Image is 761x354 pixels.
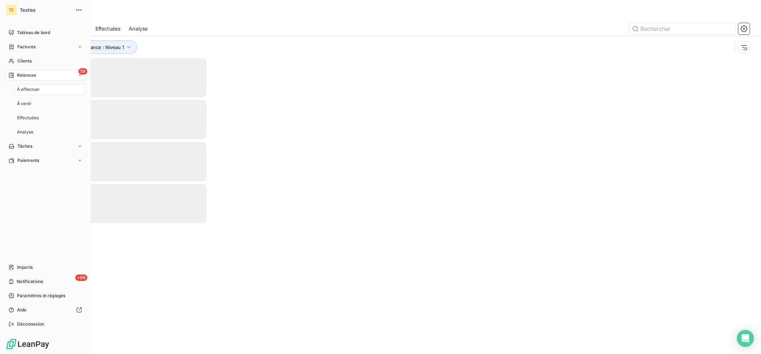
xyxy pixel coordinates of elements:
[17,29,50,36] span: Tableau de bord
[737,330,754,347] div: Open Intercom Messenger
[17,44,35,50] span: Factures
[78,68,87,75] span: 59
[51,40,137,54] button: Niveau de relance : Niveau 1
[20,7,71,13] span: Textiss
[17,293,65,299] span: Paramètres et réglages
[129,25,148,32] span: Analyse
[17,72,36,78] span: Relances
[6,304,85,316] a: Aide
[61,44,124,50] span: Niveau de relance : Niveau 1
[629,23,735,34] input: Rechercher
[95,25,121,32] span: Effectuées
[17,86,40,93] span: À effectuer
[6,338,50,350] img: Logo LeanPay
[17,129,33,135] span: Analyse
[17,143,32,149] span: Tâches
[17,307,27,313] span: Aide
[17,100,32,107] span: À venir
[17,321,44,327] span: Déconnexion
[75,274,87,281] span: +99
[17,278,43,285] span: Notifications
[6,4,17,16] div: TE
[17,115,39,121] span: Effectuées
[17,58,32,64] span: Clients
[17,264,33,271] span: Imports
[17,157,39,164] span: Paiements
